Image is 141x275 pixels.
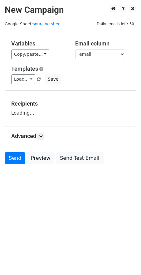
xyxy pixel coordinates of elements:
a: Send [5,152,25,164]
div: Loading... [11,100,130,116]
h5: Advanced [11,133,130,140]
a: Daily emails left: 50 [95,21,136,26]
a: Templates [11,65,38,72]
a: Load... [11,74,35,84]
a: Copy/paste... [11,50,49,59]
span: Daily emails left: 50 [95,21,136,27]
button: Save [45,74,61,84]
h5: Recipients [11,100,130,107]
small: Google Sheet: [5,21,62,26]
a: Send Test Email [56,152,103,164]
h5: Email column [75,40,130,47]
h5: Variables [11,40,66,47]
a: sourcing sheet [33,21,62,26]
h2: New Campaign [5,5,136,15]
a: Preview [27,152,54,164]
